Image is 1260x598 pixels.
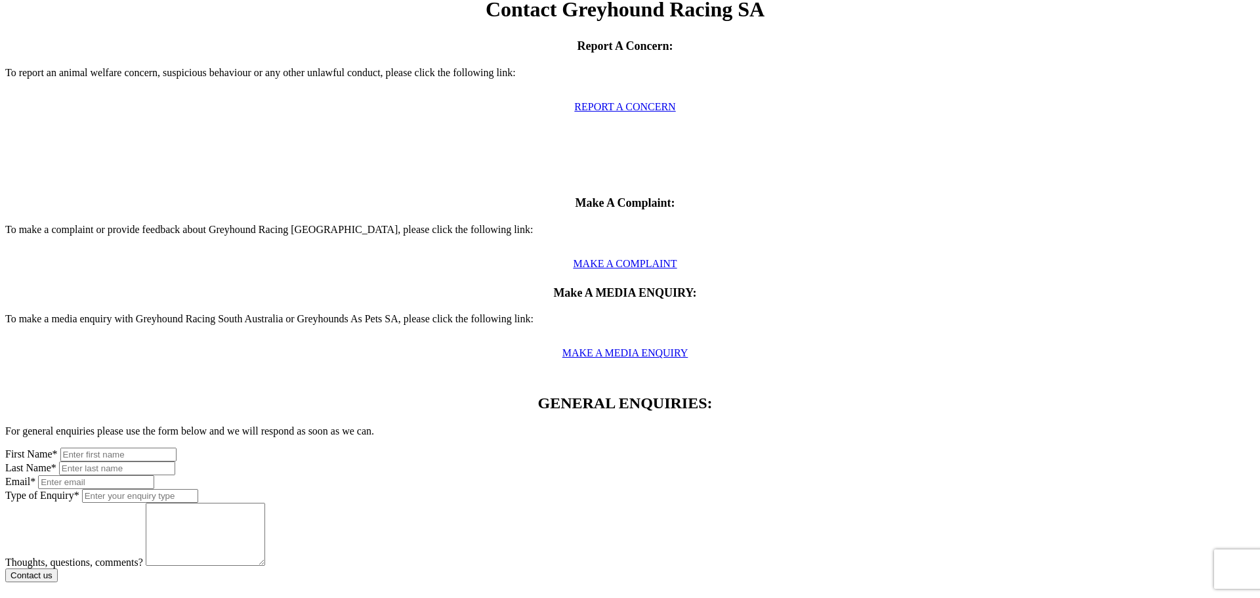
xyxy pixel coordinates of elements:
label: First Name [5,448,58,459]
label: Thoughts, questions, comments? [5,557,143,568]
input: Enter last name [59,461,175,475]
a: MAKE A MEDIA ENQUIRY [562,347,688,358]
input: Enter email [38,475,154,489]
input: Enter your enquiry type [82,489,198,503]
span: Make A MEDIA ENQUIRY: [553,286,696,299]
p: To make a media enquiry with Greyhound Racing South Australia or Greyhounds As Pets SA, please cl... [5,313,1245,337]
input: Contact us [5,568,58,582]
a: MAKE A COMPLAINT [573,258,677,269]
span: Make A Complaint: [575,196,675,209]
p: To make a complaint or provide feedback about Greyhound Racing [GEOGRAPHIC_DATA], please click th... [5,224,1245,247]
p: For general enquiries please use the form below and we will respond as soon as we can. [5,425,1245,437]
span: Report A Concern: [577,39,673,53]
a: REPORT A CONCERN [574,101,675,112]
label: Type of Enquiry [5,490,79,501]
label: Last Name [5,462,56,473]
p: To report an animal welfare concern, suspicious behaviour or any other unlawful conduct, please c... [5,67,1245,91]
span: GENERAL ENQUIRIES: [537,395,712,412]
label: Email [5,476,38,487]
input: Enter first name [60,448,177,461]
